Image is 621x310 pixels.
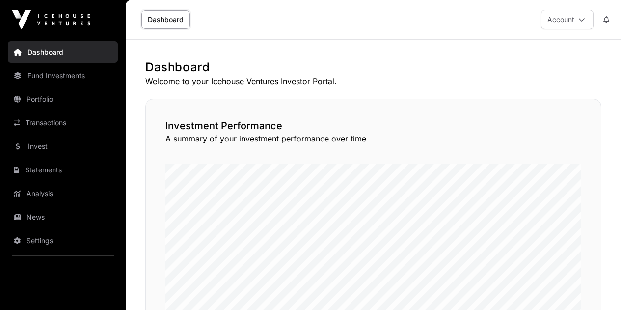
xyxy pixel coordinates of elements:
[8,183,118,204] a: Analysis
[165,133,581,144] p: A summary of your investment performance over time.
[165,119,581,133] h2: Investment Performance
[541,10,594,29] button: Account
[8,230,118,252] a: Settings
[8,88,118,110] a: Portfolio
[8,159,118,181] a: Statements
[145,75,601,87] p: Welcome to your Icehouse Ventures Investor Portal.
[8,65,118,86] a: Fund Investments
[8,206,118,228] a: News
[8,112,118,134] a: Transactions
[12,10,90,29] img: Icehouse Ventures Logo
[8,41,118,63] a: Dashboard
[145,59,601,75] h1: Dashboard
[141,10,190,29] a: Dashboard
[8,136,118,157] a: Invest
[572,263,621,310] iframe: Chat Widget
